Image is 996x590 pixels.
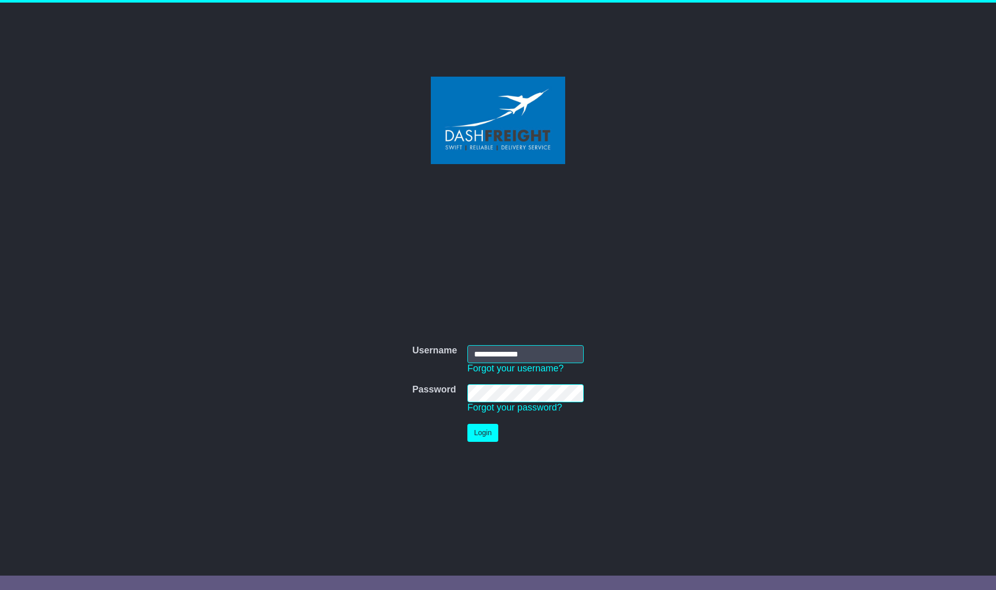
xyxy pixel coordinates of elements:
img: Dash Freight [431,77,566,164]
label: Username [412,345,457,356]
a: Forgot your password? [467,402,562,413]
a: Forgot your username? [467,363,564,373]
button: Login [467,424,498,442]
label: Password [412,384,456,396]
